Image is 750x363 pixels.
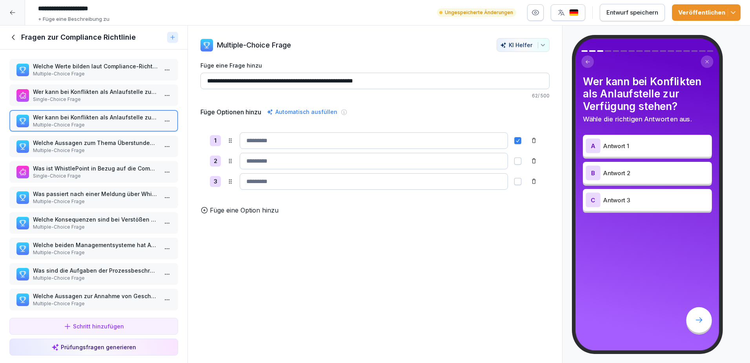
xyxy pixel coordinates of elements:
[591,170,595,176] p: B
[678,8,734,17] div: Veröffentlichen
[33,215,158,224] p: Welche Konsequenzen sind bei Verstößen gegen die Arbeitszeitregelungen möglich?
[200,61,550,70] label: Füge eine Frage hinzu
[200,92,550,99] p: 62 / 500
[214,177,217,186] p: 3
[9,289,178,310] div: Welche Aussagen zur Annahme von Geschenken durch Mitarbeitende der AXICA sind korrekt?Multiple-Ch...
[9,318,178,335] button: Schritt hinzufügen
[9,339,178,356] button: Prüfungsfragen generieren
[9,238,178,259] div: Welche beiden Managementsysteme hat AXICA zur Steuerung der Organisationsprozesse implementiert?M...
[33,275,158,282] p: Multiple-Choice Frage
[33,113,158,121] p: Wer kann bei Konflikten als Anlaufstelle zur Verfügung stehen?
[33,190,158,198] p: Was passiert nach einer Meldung über WhistlePoint bei einem Gleichstellungs- oder Diskriminierung...
[33,139,158,147] p: Welche Aussagen zum Thema Überstunden sind korrekt?
[672,4,741,21] button: Veröffentlichen
[33,241,158,249] p: Welche beiden Managementsysteme hat AXICA zur Steuerung der Organisationsprozesse implementiert?
[500,42,546,48] div: KI Helfer
[214,157,217,166] p: 2
[33,70,158,77] p: Multiple-Choice Frage
[445,9,513,16] p: Ungespeicherte Änderungen
[33,300,158,307] p: Multiple-Choice Frage
[33,292,158,300] p: Welche Aussagen zur Annahme von Geschenken durch Mitarbeitende der AXICA sind korrekt?
[64,322,124,330] div: Schritt hinzufügen
[9,110,178,132] div: Wer kann bei Konflikten als Anlaufstelle zur Verfügung stehen?Multiple-Choice Frage
[33,164,158,172] p: Was ist WhistlePoint in Bezug auf die Compliance-Richtlinie?
[33,266,158,275] p: Was sind die Aufgaben der Prozessbeschreibungen, Arbeitsanweisungen und Checklisten im Unternehmen?
[265,107,339,117] div: Automatisch ausfüllen
[33,147,158,154] p: Multiple-Choice Frage
[33,198,158,205] p: Multiple-Choice Frage
[569,9,579,16] img: de.svg
[38,15,109,23] p: + Füge eine Beschreibung zu
[9,84,178,106] div: Wer kann bei Konflikten als Anlaufstelle zur Verfügung stehen?Single-Choice Frage
[33,249,158,256] p: Multiple-Choice Frage
[591,197,595,203] p: C
[9,161,178,183] div: Was ist WhistlePoint in Bezug auf die Compliance-Richtlinie?Single-Choice Frage
[33,88,158,96] p: Wer kann bei Konflikten als Anlaufstelle zur Verfügung stehen?
[603,141,709,150] p: Antwort 1
[214,136,217,145] p: 1
[200,107,261,117] h5: Füge Optionen hinzu
[603,169,709,177] p: Antwort 2
[9,263,178,285] div: Was sind die Aufgaben der Prozessbeschreibungen, Arbeitsanweisungen und Checklisten im Unternehme...
[606,8,658,17] div: Entwurf speichern
[9,212,178,234] div: Welche Konsequenzen sind bei Verstößen gegen die Arbeitszeitregelungen möglich?Multiple-Choice Frage
[9,136,178,157] div: Welche Aussagen zum Thema Überstunden sind korrekt?Multiple-Choice Frage
[210,205,279,215] p: Füge eine Option hinzu
[33,121,158,128] p: Multiple-Choice Frage
[583,75,712,112] h4: Wer kann bei Konflikten als Anlaufstelle zur Verfügung stehen?
[497,38,550,52] button: KI Helfer
[600,4,665,21] button: Entwurf speichern
[33,172,158,180] p: Single-Choice Frage
[583,114,712,124] p: Wähle die richtigen Antworten aus.
[217,40,291,50] p: Multiple-Choice Frage
[9,187,178,208] div: Was passiert nach einer Meldung über WhistlePoint bei einem Gleichstellungs- oder Diskriminierung...
[603,196,709,204] p: Antwort 3
[21,33,136,42] h1: Fragen zur Compliance Richtlinie
[33,224,158,231] p: Multiple-Choice Frage
[9,59,178,81] div: Welche Werte bilden laut Compliance-Richtlinie die Grundlage für das Miteinander bei AXICA?Multip...
[591,143,595,149] p: A
[33,62,158,70] p: Welche Werte bilden laut Compliance-Richtlinie die Grundlage für das Miteinander bei AXICA?
[33,96,158,103] p: Single-Choice Frage
[51,343,136,351] div: Prüfungsfragen generieren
